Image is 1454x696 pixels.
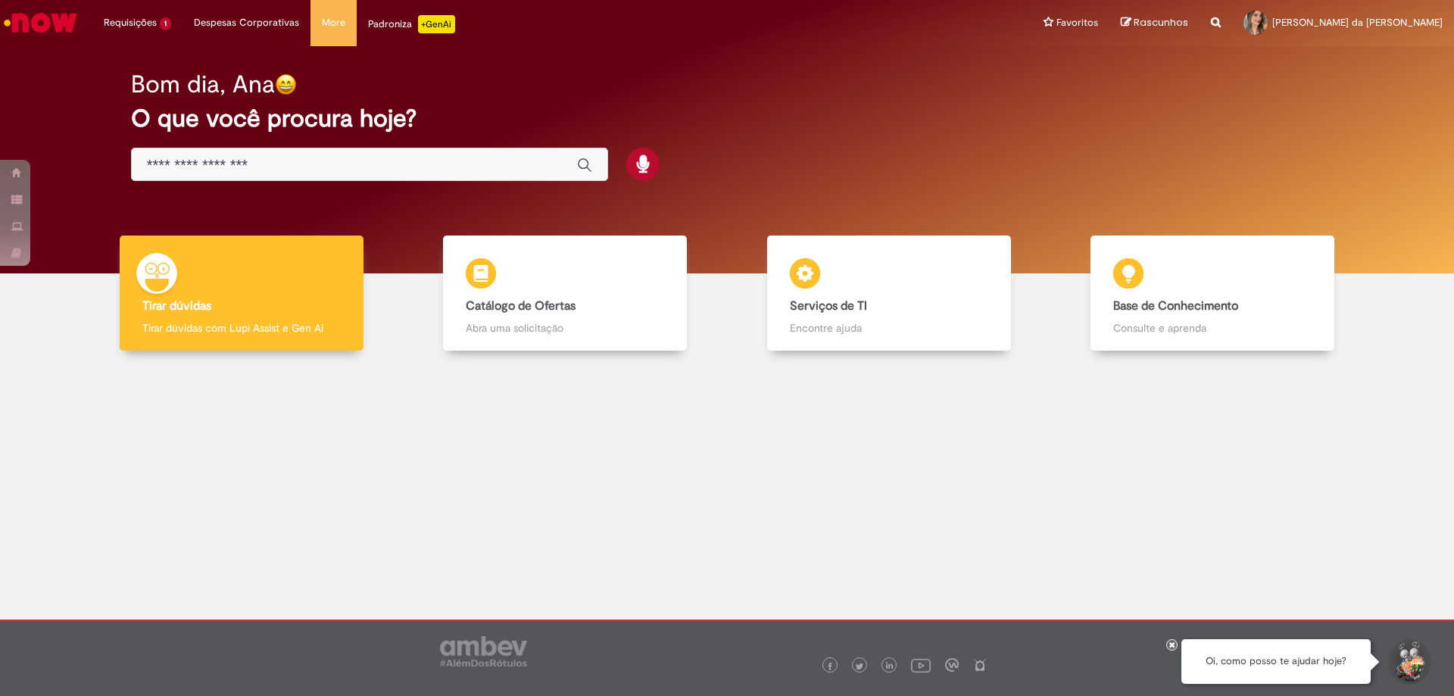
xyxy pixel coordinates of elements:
span: Despesas Corporativas [194,15,299,30]
img: logo_footer_naosei.png [973,658,987,672]
span: [PERSON_NAME] da [PERSON_NAME] [1272,16,1443,29]
img: logo_footer_youtube.png [911,655,931,675]
span: Rascunhos [1134,15,1188,30]
a: Tirar dúvidas Tirar dúvidas com Lupi Assist e Gen Ai [80,236,404,351]
b: Catálogo de Ofertas [466,298,576,314]
div: Oi, como posso te ajudar hoje? [1181,639,1371,684]
a: Catálogo de Ofertas Abra uma solicitação [404,236,728,351]
img: logo_footer_ambev_rotulo_gray.png [440,636,527,666]
p: Tirar dúvidas com Lupi Assist e Gen Ai [142,320,341,336]
span: Favoritos [1056,15,1098,30]
b: Serviços de TI [790,298,867,314]
img: logo_footer_facebook.png [826,663,834,670]
img: logo_footer_twitter.png [856,663,863,670]
img: happy-face.png [275,73,297,95]
img: logo_footer_linkedin.png [886,662,894,671]
img: logo_footer_workplace.png [945,658,959,672]
p: Consulte e aprenda [1113,320,1312,336]
b: Base de Conhecimento [1113,298,1238,314]
b: Tirar dúvidas [142,298,211,314]
a: Rascunhos [1121,16,1188,30]
a: Base de Conhecimento Consulte e aprenda [1051,236,1375,351]
p: Encontre ajuda [790,320,988,336]
h2: O que você procura hoje? [131,105,1324,132]
p: +GenAi [418,15,455,33]
button: Iniciar Conversa de Suporte [1386,639,1431,685]
div: Padroniza [368,15,455,33]
span: Requisições [104,15,157,30]
a: Serviços de TI Encontre ajuda [727,236,1051,351]
h2: Bom dia, Ana [131,71,275,98]
img: ServiceNow [2,8,80,38]
p: Abra uma solicitação [466,320,664,336]
span: More [322,15,345,30]
span: 1 [160,17,171,30]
